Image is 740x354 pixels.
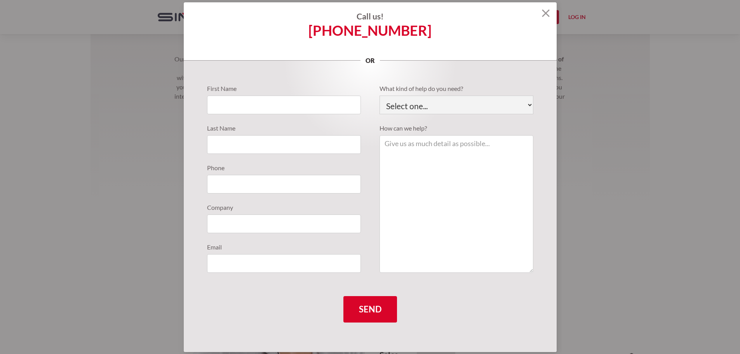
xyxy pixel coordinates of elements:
[207,163,361,173] label: Phone
[207,242,361,252] label: Email
[360,56,380,65] p: or
[343,296,397,323] input: Send
[207,84,533,323] form: Support Requests
[308,26,432,35] a: [PHONE_NUMBER]
[380,124,533,133] label: How can we help?
[380,84,533,93] label: What kind of help do you need?
[207,124,361,133] label: Last Name
[207,203,361,212] label: Company
[184,12,557,21] h4: Call us!
[207,84,361,93] label: First Name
